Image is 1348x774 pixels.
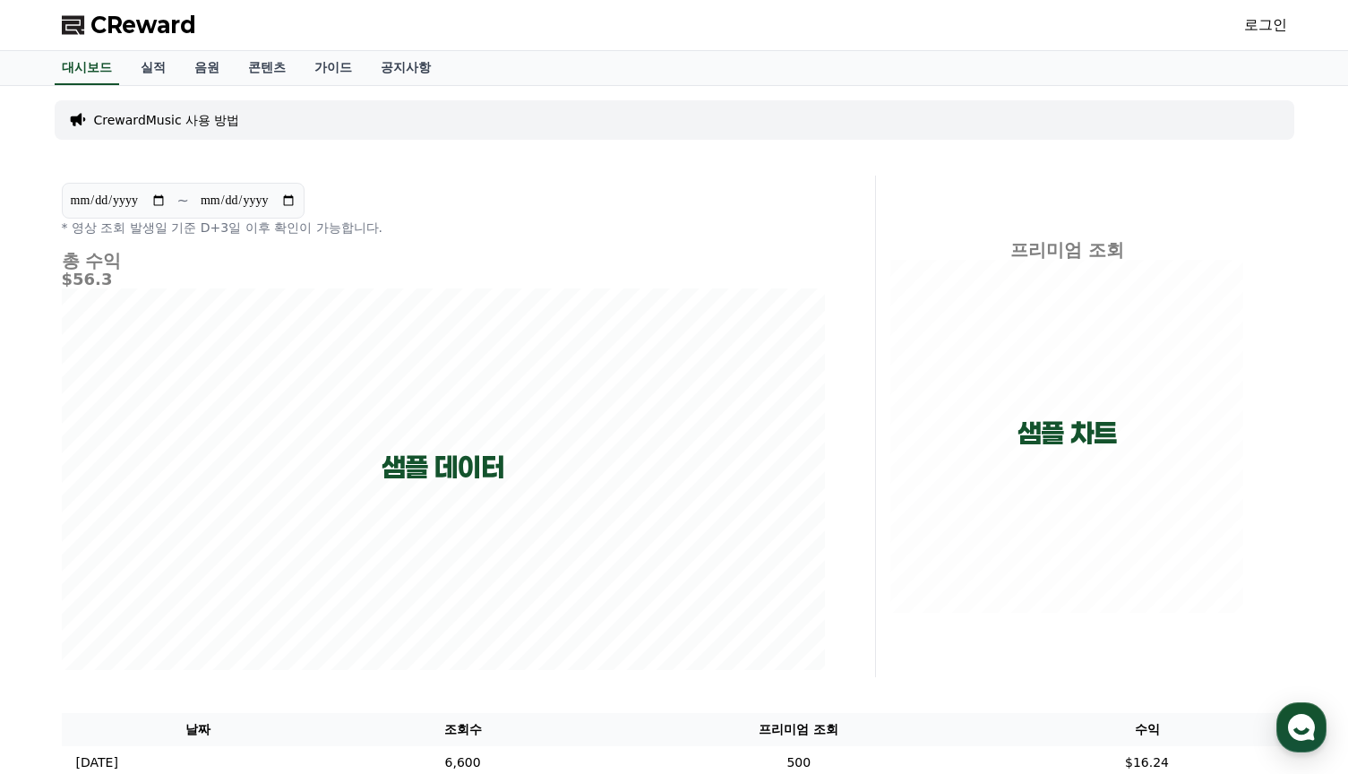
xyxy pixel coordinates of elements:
p: 샘플 차트 [1017,417,1117,450]
span: 설정 [277,595,298,609]
span: CReward [90,11,196,39]
p: ~ [177,190,189,211]
a: 가이드 [300,51,366,85]
a: CrewardMusic 사용 방법 [94,111,240,129]
a: 로그인 [1244,14,1287,36]
th: 조회수 [335,713,590,746]
a: 음원 [180,51,234,85]
p: [DATE] [76,753,118,772]
th: 프리미엄 조회 [590,713,1007,746]
span: 대화 [164,596,185,610]
h5: $56.3 [62,271,825,288]
a: CReward [62,11,196,39]
a: 대화 [118,568,231,613]
h4: 총 수익 [62,251,825,271]
a: 공지사항 [366,51,445,85]
p: * 영상 조회 발생일 기준 D+3일 이후 확인이 가능합니다. [62,219,825,236]
a: 설정 [231,568,344,613]
th: 날짜 [62,713,336,746]
a: 홈 [5,568,118,613]
th: 수익 [1008,713,1287,746]
a: 대시보드 [55,51,119,85]
span: 홈 [56,595,67,609]
a: 실적 [126,51,180,85]
p: 샘플 데이터 [382,451,504,484]
h4: 프리미엄 조회 [890,240,1244,260]
a: 콘텐츠 [234,51,300,85]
